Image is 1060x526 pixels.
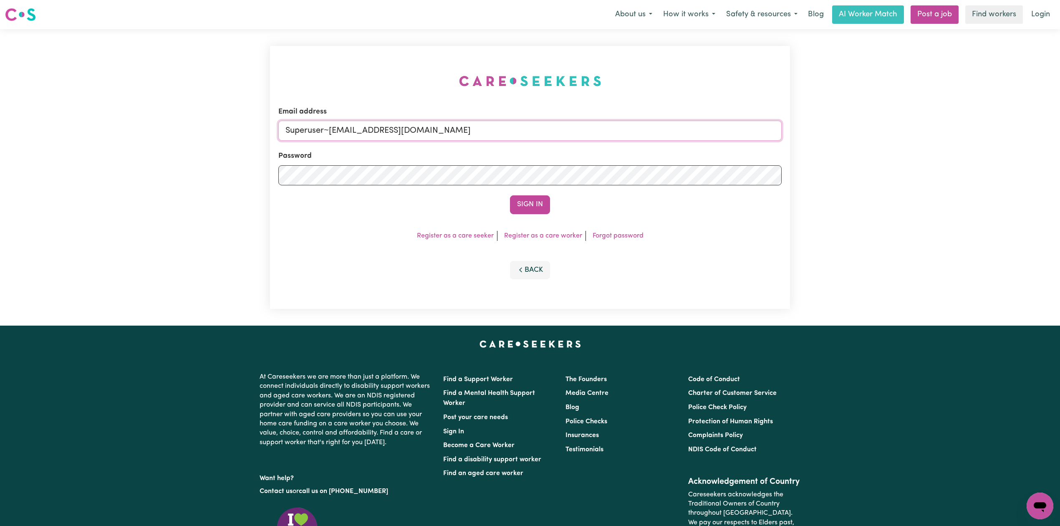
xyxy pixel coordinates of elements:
a: Contact us [260,488,293,495]
a: NDIS Code of Conduct [688,446,757,453]
a: Blog [565,404,579,411]
a: Become a Care Worker [443,442,515,449]
button: How it works [658,6,721,23]
a: AI Worker Match [832,5,904,24]
a: Register as a care seeker [417,233,494,239]
a: Code of Conduct [688,376,740,383]
a: Sign In [443,428,464,435]
button: About us [610,6,658,23]
a: Testimonials [565,446,603,453]
a: The Founders [565,376,607,383]
a: Register as a care worker [504,233,582,239]
a: Careseekers home page [480,341,581,347]
iframe: Button to launch messaging window [1027,493,1053,519]
a: Careseekers logo [5,5,36,24]
a: Complaints Policy [688,432,743,439]
a: Find a Mental Health Support Worker [443,390,535,407]
a: Charter of Customer Service [688,390,777,397]
a: Blog [803,5,829,24]
a: Post a job [911,5,959,24]
input: Email address [278,121,782,141]
a: Find a disability support worker [443,456,541,463]
p: Want help? [260,470,433,483]
a: Insurances [565,432,599,439]
label: Password [278,151,312,162]
a: Find workers [965,5,1023,24]
a: Find an aged care worker [443,470,523,477]
a: Protection of Human Rights [688,418,773,425]
a: Find a Support Worker [443,376,513,383]
img: Careseekers logo [5,7,36,22]
a: Post your care needs [443,414,508,421]
button: Sign In [510,195,550,214]
a: Forgot password [593,233,644,239]
a: Login [1026,5,1055,24]
button: Safety & resources [721,6,803,23]
p: or [260,483,433,499]
label: Email address [278,106,327,117]
p: At Careseekers we are more than just a platform. We connect individuals directly to disability su... [260,369,433,450]
a: call us on [PHONE_NUMBER] [299,488,388,495]
h2: Acknowledgement of Country [688,477,800,487]
a: Police Check Policy [688,404,747,411]
a: Police Checks [565,418,607,425]
button: Back [510,261,550,279]
a: Media Centre [565,390,608,397]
